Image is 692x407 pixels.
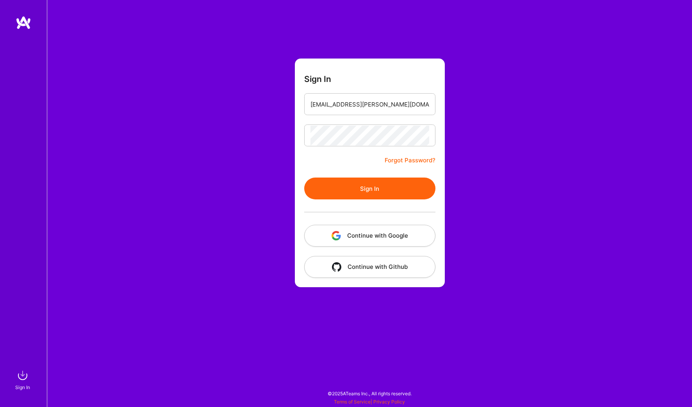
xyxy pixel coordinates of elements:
[47,384,692,403] div: © 2025 ATeams Inc., All rights reserved.
[16,16,31,30] img: logo
[304,178,435,199] button: Sign In
[15,383,30,391] div: Sign In
[332,231,341,240] img: icon
[304,74,331,84] h3: Sign In
[373,399,405,405] a: Privacy Policy
[304,256,435,278] button: Continue with Github
[332,262,341,272] img: icon
[334,399,405,405] span: |
[334,399,371,405] a: Terms of Service
[16,368,30,391] a: sign inSign In
[15,368,30,383] img: sign in
[304,225,435,247] button: Continue with Google
[385,156,435,165] a: Forgot Password?
[310,94,429,114] input: Email...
